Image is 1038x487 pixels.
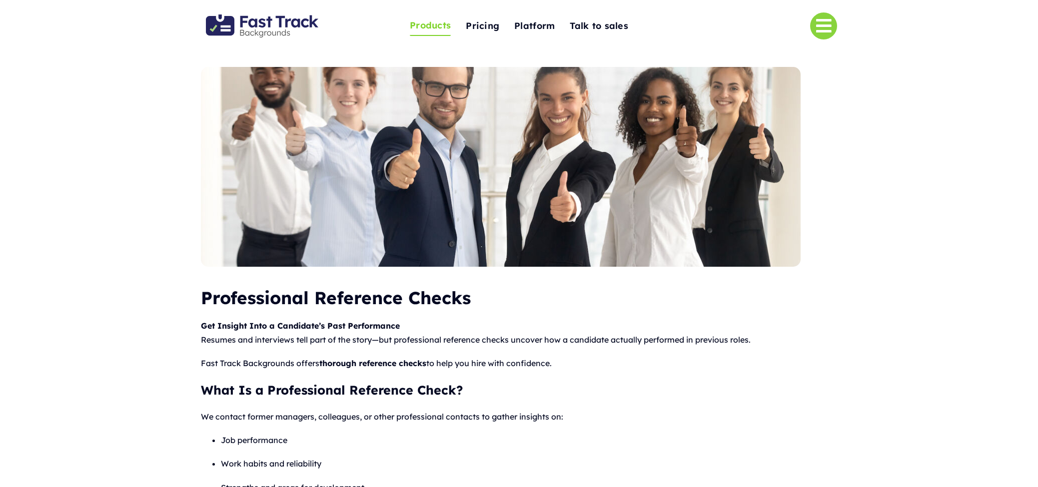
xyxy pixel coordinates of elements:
[221,434,837,447] p: Job performance
[201,287,471,309] b: Professional Reference Checks
[221,457,837,471] p: Work habits and reliability
[201,410,837,424] p: We contact former managers, colleagues, or other professional contacts to gather insights on:
[206,13,318,24] a: Fast Track Backgrounds Logo
[810,12,837,39] a: Link to #
[206,14,318,37] img: Fast Track Backgrounds Logo
[570,15,628,37] a: Talk to sales
[514,15,555,37] a: Platform
[466,15,499,37] a: Pricing
[410,18,451,33] span: Products
[201,321,400,331] strong: Get Insight Into a Candidate’s Past Performance
[360,1,678,51] nav: One Page
[201,357,837,370] p: Fast Track Backgrounds offers to help you hire with confidence.
[201,382,463,398] strong: What Is a Professional Reference Check?
[514,18,555,34] span: Platform
[201,67,801,267] img: Professional Reference Checks
[319,358,426,368] strong: thorough reference checks
[570,18,628,34] span: Talk to sales
[201,319,837,346] p: Resumes and interviews tell part of the story—but professional reference checks uncover how a can...
[466,18,499,34] span: Pricing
